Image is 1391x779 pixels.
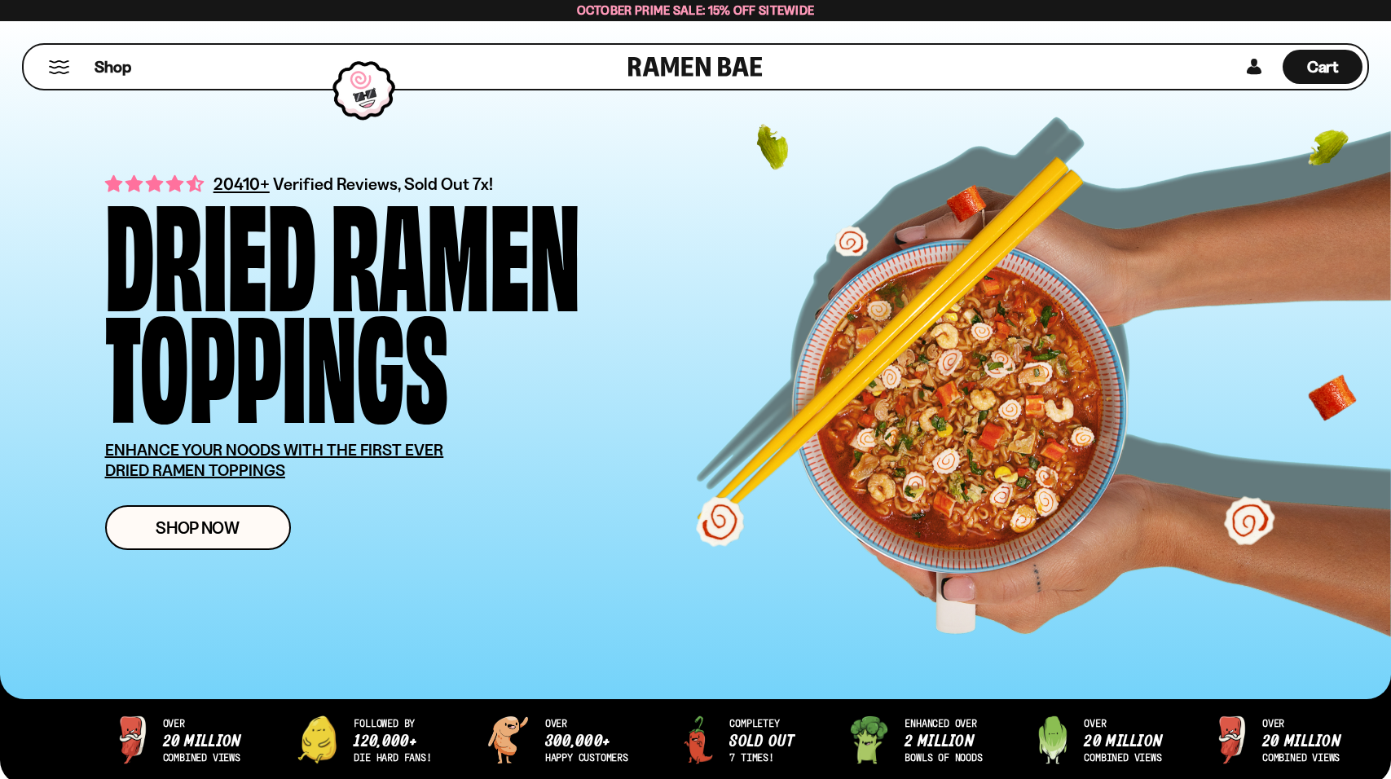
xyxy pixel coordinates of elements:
span: Shop [95,56,131,78]
div: Ramen [331,192,580,304]
button: Mobile Menu Trigger [48,60,70,74]
span: Shop Now [156,519,240,536]
div: Toppings [105,304,448,416]
a: Shop Now [105,505,291,550]
a: Shop [95,50,131,84]
span: Cart [1307,57,1339,77]
div: Dried [105,192,316,304]
div: Cart [1283,45,1362,89]
span: October Prime Sale: 15% off Sitewide [577,2,815,18]
u: ENHANCE YOUR NOODS WITH THE FIRST EVER DRIED RAMEN TOPPINGS [105,440,444,480]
